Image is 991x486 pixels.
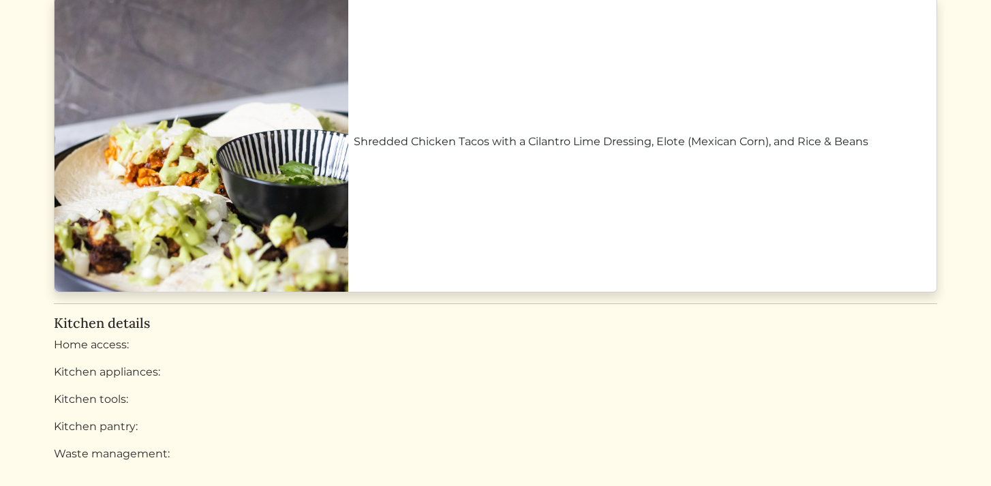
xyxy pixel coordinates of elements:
a: Shredded Chicken Tacos with a Cilantro Lime Dressing, Elote (Mexican Corn), and Rice & Beans [354,134,931,150]
div: Kitchen pantry: [54,419,937,435]
div: Kitchen appliances: [54,364,937,380]
div: Home access: [54,337,937,353]
div: Kitchen tools: [54,391,937,408]
div: Waste management: [54,446,937,462]
h5: Kitchen details [54,315,937,331]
